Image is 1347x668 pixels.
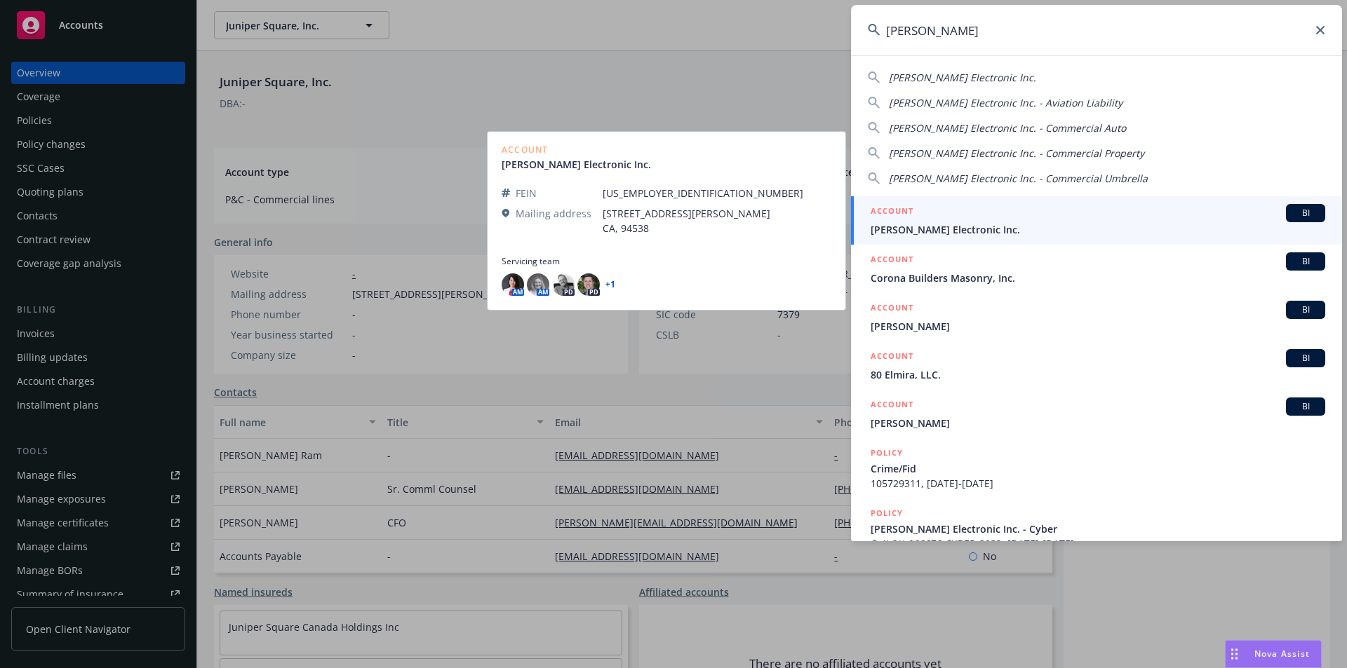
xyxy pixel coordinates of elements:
span: [PERSON_NAME] Electronic Inc. - Cyber [871,522,1325,536]
span: Corona Builders Masonry, Inc. [871,271,1325,285]
input: Search... [851,5,1342,55]
h5: ACCOUNT [871,349,913,366]
span: BI [1292,352,1320,364]
h5: ACCOUNT [871,204,913,221]
a: ACCOUNTBI[PERSON_NAME] [851,293,1342,341]
span: [PERSON_NAME] Electronic Inc. - Commercial Umbrella [889,172,1148,185]
a: ACCOUNTBI[PERSON_NAME] Electronic Inc. [851,196,1342,245]
span: BI [1292,304,1320,316]
a: ACCOUNTBICorona Builders Masonry, Inc. [851,245,1342,293]
span: [PERSON_NAME] [871,319,1325,334]
span: [PERSON_NAME] Electronic Inc. [871,222,1325,237]
span: Crime/Fid [871,461,1325,476]
div: Drag to move [1226,641,1243,667]
a: POLICY[PERSON_NAME] Electronic Inc. - CyberC-4LQK-066676-CYBER-2023, [DATE]-[DATE] [851,498,1342,559]
span: BI [1292,255,1320,268]
a: POLICYCrime/Fid105729311, [DATE]-[DATE] [851,438,1342,498]
h5: ACCOUNT [871,397,913,414]
span: [PERSON_NAME] Electronic Inc. - Commercial Auto [889,121,1126,135]
h5: ACCOUNT [871,301,913,318]
h5: POLICY [871,446,903,460]
button: Nova Assist [1225,640,1322,668]
span: [PERSON_NAME] Electronic Inc. - Commercial Property [889,146,1144,160]
span: BI [1292,207,1320,219]
span: [PERSON_NAME] Electronic Inc. [889,71,1036,84]
span: 105729311, [DATE]-[DATE] [871,476,1325,491]
span: 80 Elmira, LLC. [871,367,1325,382]
a: ACCOUNTBI[PERSON_NAME] [851,390,1342,438]
span: Nova Assist [1254,648,1310,660]
span: BI [1292,400,1320,413]
span: C-4LQK-066676-CYBER-2023, [DATE]-[DATE] [871,536,1325,551]
a: ACCOUNTBI80 Elmira, LLC. [851,341,1342,390]
span: [PERSON_NAME] [871,416,1325,430]
span: [PERSON_NAME] Electronic Inc. - Aviation Liability [889,96,1122,109]
h5: POLICY [871,506,903,520]
h5: ACCOUNT [871,252,913,269]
